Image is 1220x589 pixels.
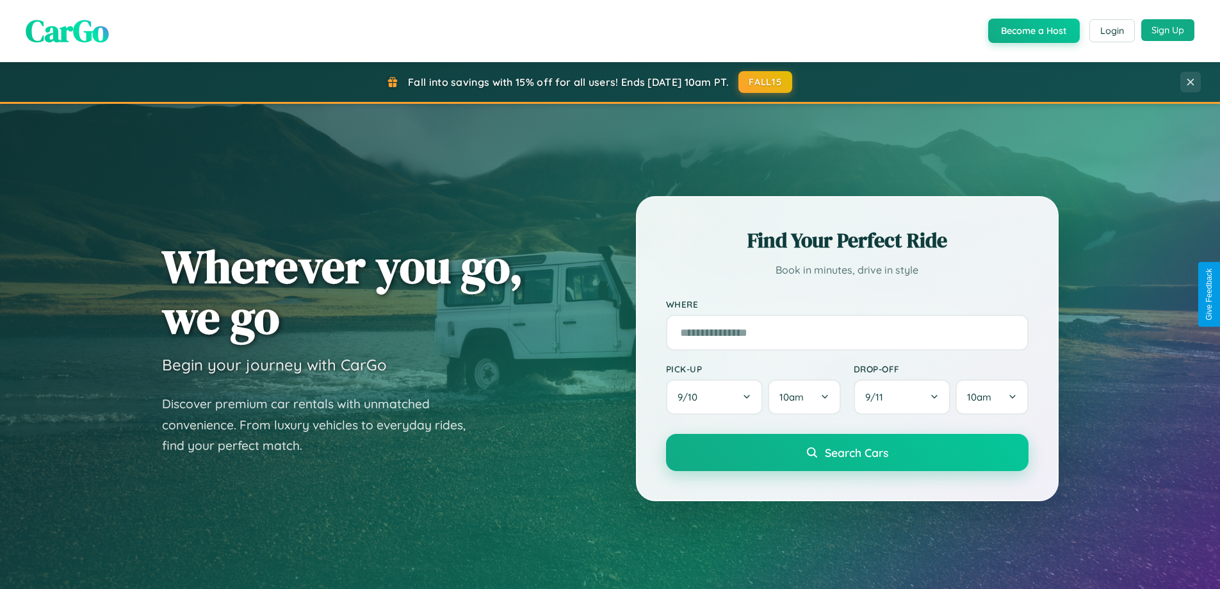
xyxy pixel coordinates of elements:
span: 9 / 10 [678,391,704,403]
label: Where [666,299,1029,310]
span: CarGo [26,10,109,52]
button: 10am [956,379,1028,415]
button: 9/10 [666,379,763,415]
span: 10am [779,391,804,403]
span: Fall into savings with 15% off for all users! Ends [DATE] 10am PT. [408,76,729,88]
button: 9/11 [854,379,951,415]
span: Search Cars [825,445,888,460]
button: Login [1089,19,1135,42]
h3: Begin your journey with CarGo [162,355,387,374]
label: Drop-off [854,363,1029,374]
p: Discover premium car rentals with unmatched convenience. From luxury vehicles to everyday rides, ... [162,394,482,456]
button: 10am [768,379,840,415]
p: Book in minutes, drive in style [666,261,1029,279]
h1: Wherever you go, we go [162,241,523,342]
label: Pick-up [666,363,841,374]
button: Search Cars [666,434,1029,471]
button: Become a Host [988,19,1080,43]
button: Sign Up [1141,19,1194,41]
div: Give Feedback [1205,269,1214,320]
button: FALL15 [738,71,792,93]
span: 10am [967,391,991,403]
span: 9 / 11 [865,391,890,403]
h2: Find Your Perfect Ride [666,226,1029,254]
